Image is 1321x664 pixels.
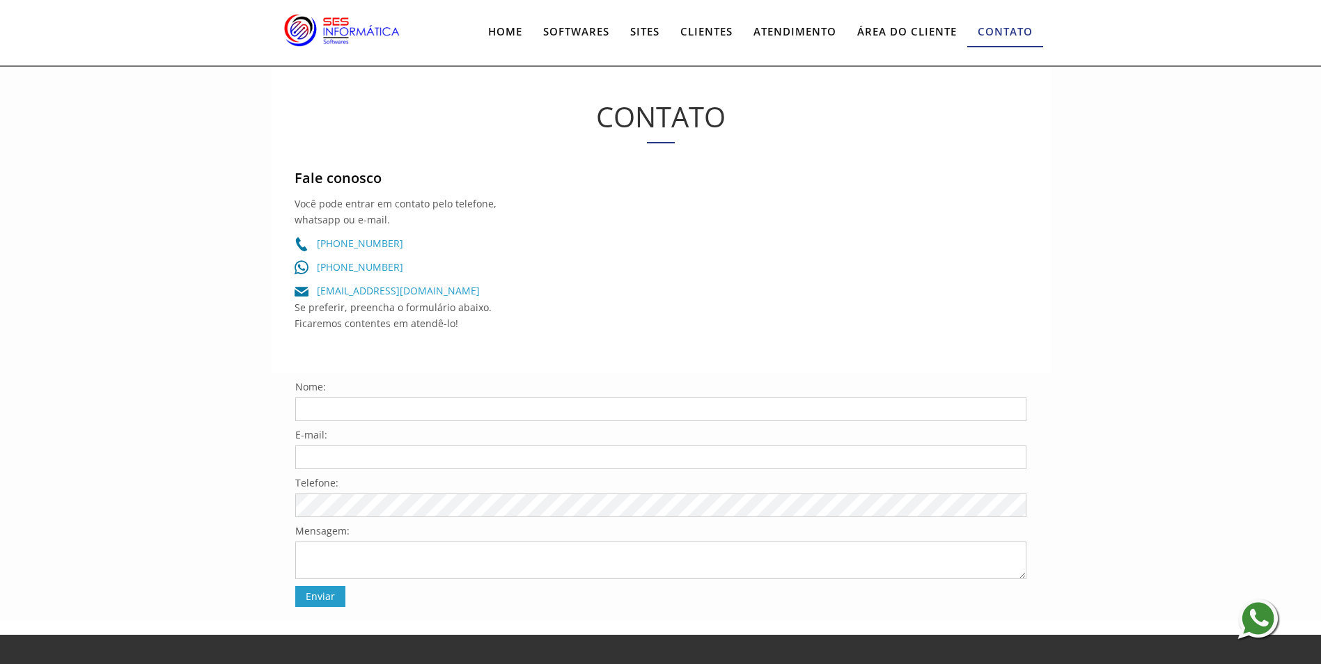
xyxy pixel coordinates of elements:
p: Você pode entrar em contato pelo telefone, whatsapp ou e-mail. [295,196,526,229]
a: [PHONE_NUMBER] [317,260,403,274]
a: Sites [620,17,670,46]
a: [PHONE_NUMBER] [317,237,403,250]
label: Mensagem: [295,524,350,538]
a: Softwares [533,17,620,46]
a: Área do Cliente [847,17,967,46]
h1: Contato [285,100,1037,134]
a: [EMAIL_ADDRESS][DOMAIN_NAME] [317,284,480,297]
h3: Fale conosco [295,168,526,189]
a: Clientes [670,17,743,46]
a: Atendimento [743,17,847,46]
label: E-mail: [295,428,327,442]
a: Contato [967,17,1043,47]
label: Nome: [295,380,326,394]
img: whatsapp.png [1237,598,1281,643]
p: Se preferir, preencha o formulário abaixo. Ficaremos contentes em atendê-lo! [295,299,526,333]
a: Home [478,17,533,46]
button: Enviar [295,586,345,607]
label: Telefone: [295,476,338,490]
